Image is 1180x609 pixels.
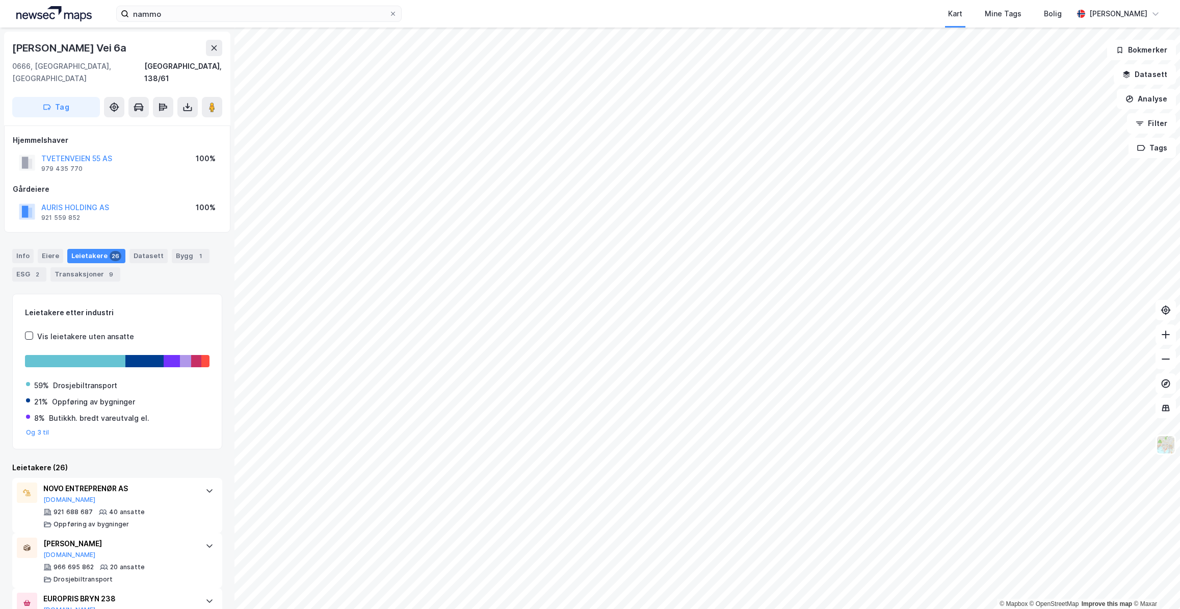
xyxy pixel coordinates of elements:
iframe: Chat Widget [1129,560,1180,609]
div: Bolig [1044,8,1062,20]
a: Mapbox [1000,600,1028,607]
div: 0666, [GEOGRAPHIC_DATA], [GEOGRAPHIC_DATA] [12,60,144,85]
div: 59% [34,379,49,392]
img: Z [1156,435,1175,454]
div: Transaksjoner [50,267,120,282]
div: 921 688 687 [54,508,93,516]
div: 2 [32,269,42,280]
div: Kart [948,8,962,20]
div: 20 ansatte [110,563,145,571]
button: Og 3 til [26,428,49,437]
div: 26 [110,251,121,261]
div: ESG [12,267,46,282]
a: OpenStreetMap [1030,600,1079,607]
button: Bokmerker [1107,40,1176,60]
button: Tags [1129,138,1176,158]
div: 100% [196,153,216,165]
div: 1 [195,251,205,261]
div: Leietakere [67,249,125,263]
div: [PERSON_NAME] Vei 6a [12,40,128,56]
div: Leietakere (26) [12,462,222,474]
div: [PERSON_NAME] [1089,8,1147,20]
button: Filter [1127,113,1176,134]
div: Vis leietakere uten ansatte [37,331,134,343]
div: Oppføring av bygninger [52,396,135,408]
div: EUROPRIS BRYN 238 [43,593,195,605]
div: Drosjebiltransport [53,379,117,392]
div: 40 ansatte [109,508,145,516]
div: 9 [106,269,116,280]
div: Info [12,249,34,263]
div: [PERSON_NAME] [43,538,195,550]
div: Drosjebiltransport [54,575,113,583]
div: Butikkh. bredt vareutvalg el. [49,412,149,424]
div: Oppføring av bygninger [54,520,129,528]
div: [GEOGRAPHIC_DATA], 138/61 [144,60,222,85]
div: Hjemmelshaver [13,134,222,146]
button: Tag [12,97,100,117]
button: Analyse [1117,89,1176,109]
button: Datasett [1114,64,1176,85]
input: Søk på adresse, matrikkel, gårdeiere, leietakere eller personer [129,6,389,21]
button: [DOMAIN_NAME] [43,551,96,559]
div: 100% [196,201,216,214]
div: 921 559 852 [41,214,80,222]
button: [DOMAIN_NAME] [43,496,96,504]
div: Eiere [38,249,63,263]
div: Leietakere etter industri [25,307,209,319]
div: 966 695 862 [54,563,94,571]
div: Mine Tags [985,8,1021,20]
div: 8% [34,412,45,424]
img: logo.a4113a55bc3d86da70a041830d287a7e.svg [16,6,92,21]
div: 21% [34,396,48,408]
div: Gårdeiere [13,183,222,195]
div: 979 435 770 [41,165,83,173]
div: Datasett [129,249,168,263]
a: Improve this map [1082,600,1132,607]
div: Bygg [172,249,209,263]
div: NOVO ENTREPRENØR AS [43,483,195,495]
